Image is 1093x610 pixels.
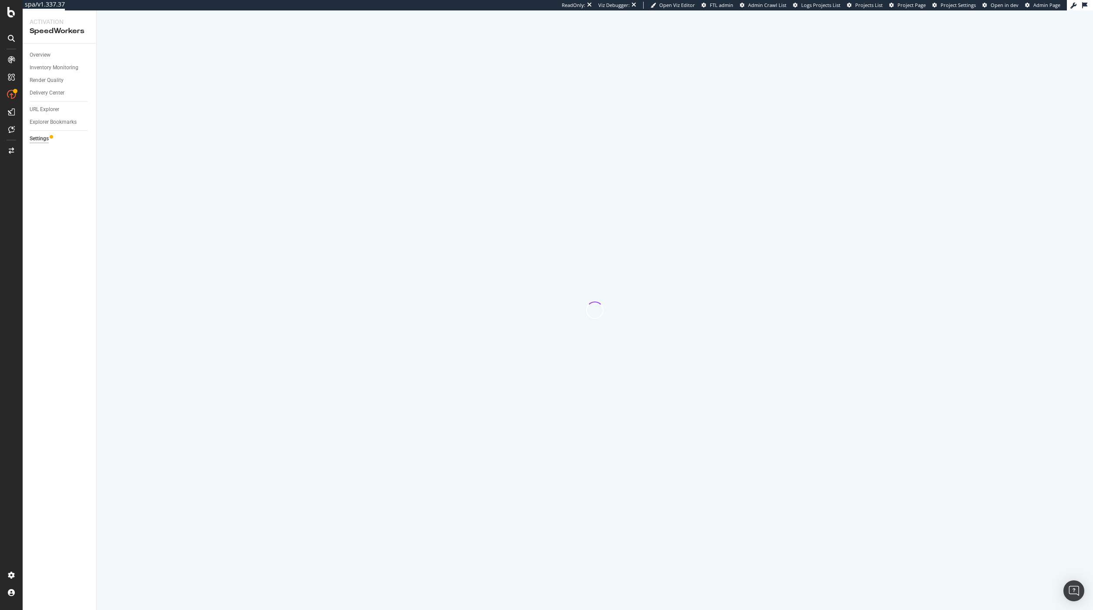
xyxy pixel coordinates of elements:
span: Admin Crawl List [748,2,786,8]
a: FTL admin [702,2,733,9]
span: Projects List [855,2,883,8]
span: Admin Page [1033,2,1060,8]
span: Project Settings [941,2,976,8]
a: Settings [30,134,90,143]
div: ReadOnly: [562,2,585,9]
span: Project Page [897,2,926,8]
div: Settings [30,134,49,143]
div: Inventory Monitoring [30,63,78,72]
a: Delivery Center [30,88,90,98]
div: Overview [30,51,51,60]
div: Delivery Center [30,88,64,98]
a: Overview [30,51,90,60]
div: URL Explorer [30,105,59,114]
a: Admin Crawl List [740,2,786,9]
a: Render Quality [30,76,90,85]
span: Open in dev [991,2,1019,8]
span: Logs Projects List [801,2,840,8]
div: Explorer Bookmarks [30,118,77,127]
a: Project Settings [932,2,976,9]
div: SpeedWorkers [30,26,89,36]
div: Open Intercom Messenger [1063,580,1084,601]
span: FTL admin [710,2,733,8]
a: Projects List [847,2,883,9]
a: Open Viz Editor [651,2,695,9]
a: Inventory Monitoring [30,63,90,72]
div: Viz Debugger: [598,2,630,9]
div: Activation [30,17,89,26]
a: Project Page [889,2,926,9]
div: Render Quality [30,76,64,85]
a: Admin Page [1025,2,1060,9]
span: Open Viz Editor [659,2,695,8]
a: URL Explorer [30,105,90,114]
a: Open in dev [982,2,1019,9]
a: Logs Projects List [793,2,840,9]
a: Explorer Bookmarks [30,118,90,127]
